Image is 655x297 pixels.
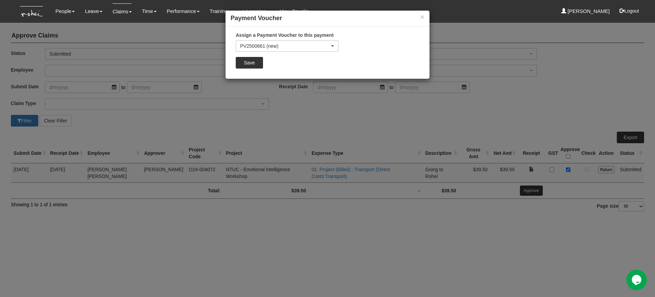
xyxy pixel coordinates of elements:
[240,43,330,49] div: PV2500661 (new)
[236,57,263,69] input: Save
[236,40,338,52] button: PV2500661 (new)
[420,13,424,20] button: ×
[231,15,282,21] b: Payment Voucher
[236,32,334,39] label: Assign a Payment Voucher to this payment
[626,270,648,290] iframe: chat widget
